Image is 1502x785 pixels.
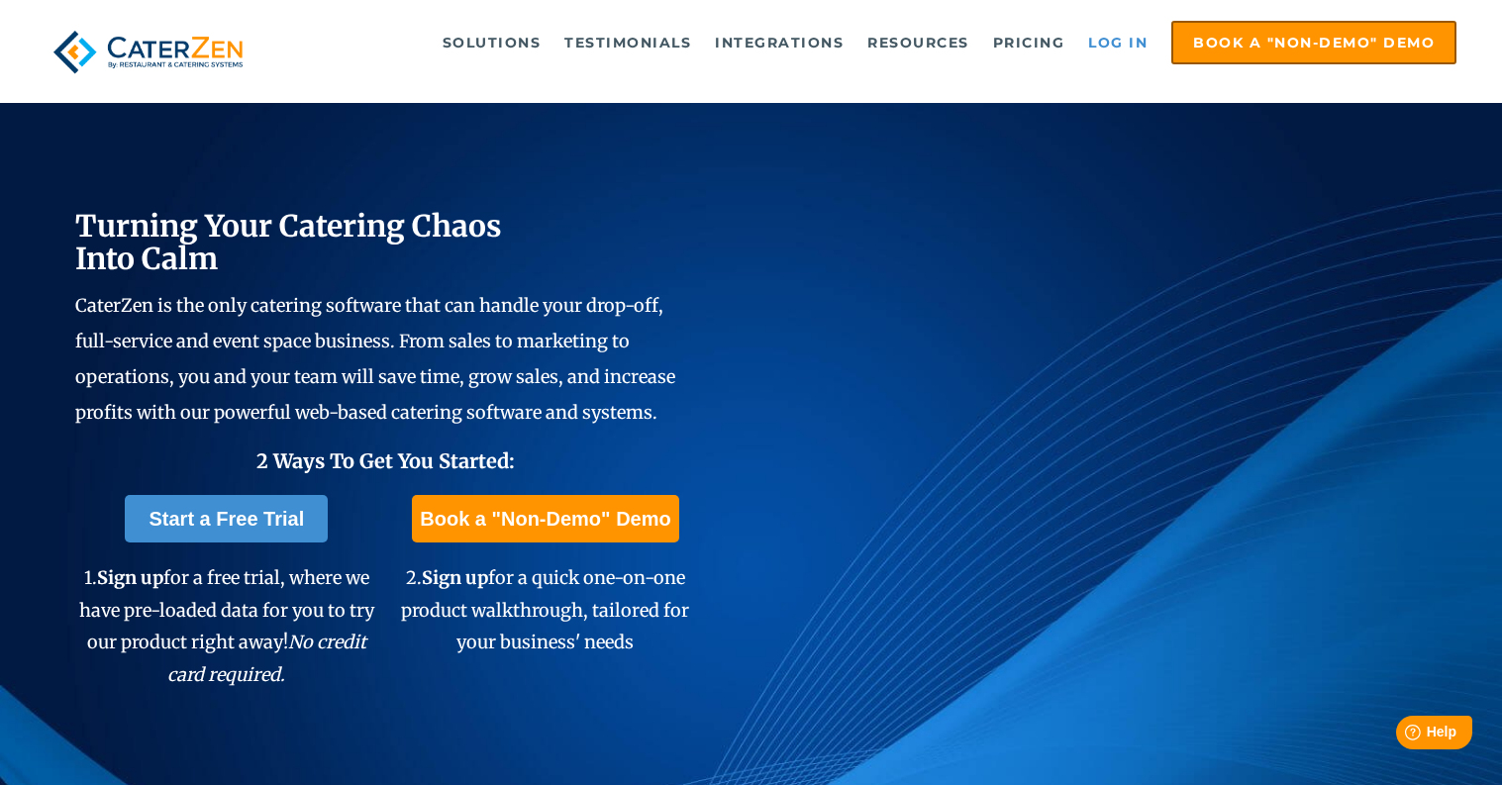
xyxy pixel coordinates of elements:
a: Start a Free Trial [125,495,328,542]
span: 2. for a quick one-on-one product walkthrough, tailored for your business' needs [401,566,689,653]
img: caterzen [46,21,250,83]
span: Sign up [422,566,488,589]
a: Log in [1078,23,1157,62]
div: Navigation Menu [286,21,1456,64]
a: Testimonials [554,23,701,62]
a: Integrations [705,23,853,62]
span: Sign up [97,566,163,589]
a: Book a "Non-Demo" Demo [1171,21,1456,64]
span: 1. for a free trial, where we have pre-loaded data for you to try our product right away! [79,566,374,685]
a: Solutions [433,23,551,62]
a: Book a "Non-Demo" Demo [412,495,678,542]
span: CaterZen is the only catering software that can handle your drop-off, full-service and event spac... [75,294,675,424]
span: 2 Ways To Get You Started: [256,448,515,473]
em: No credit card required. [167,631,366,685]
a: Pricing [983,23,1075,62]
iframe: Help widget launcher [1326,708,1480,763]
span: Turning Your Catering Chaos Into Calm [75,207,502,277]
a: Resources [857,23,979,62]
